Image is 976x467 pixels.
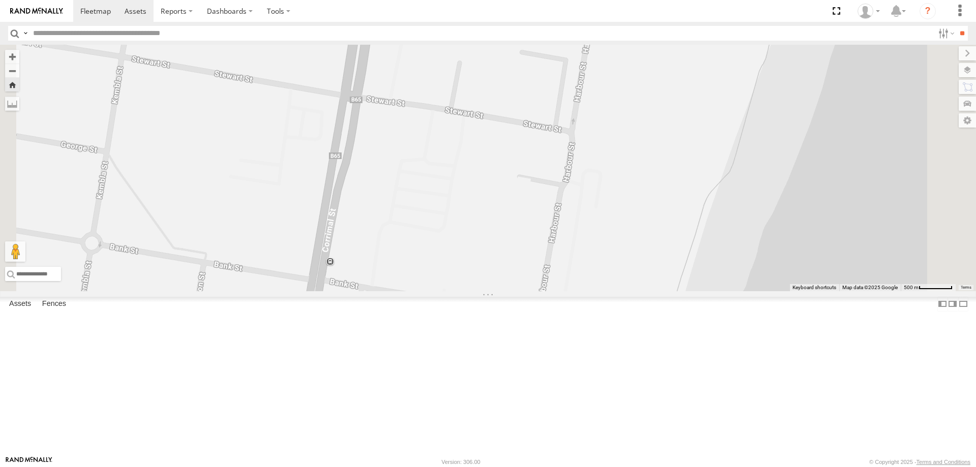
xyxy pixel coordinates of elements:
label: Dock Summary Table to the Left [937,297,948,312]
button: Keyboard shortcuts [792,284,836,291]
a: Terms and Conditions [917,459,970,465]
label: Assets [4,297,36,311]
label: Fences [37,297,71,311]
label: Dock Summary Table to the Right [948,297,958,312]
button: Map Scale: 500 m per 63 pixels [901,284,956,291]
button: Zoom in [5,50,19,64]
span: 500 m [904,285,919,290]
div: Tye Clark [854,4,883,19]
a: Terms (opens in new tab) [961,286,971,290]
img: rand-logo.svg [10,8,63,15]
i: ? [920,3,936,19]
label: Search Filter Options [934,26,956,41]
div: © Copyright 2025 - [869,459,970,465]
label: Hide Summary Table [958,297,968,312]
div: Version: 306.00 [442,459,480,465]
button: Drag Pegman onto the map to open Street View [5,241,25,262]
label: Measure [5,97,19,111]
a: Visit our Website [6,457,52,467]
label: Map Settings [959,113,976,128]
button: Zoom Home [5,78,19,91]
label: Search Query [21,26,29,41]
button: Zoom out [5,64,19,78]
span: Map data ©2025 Google [842,285,898,290]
